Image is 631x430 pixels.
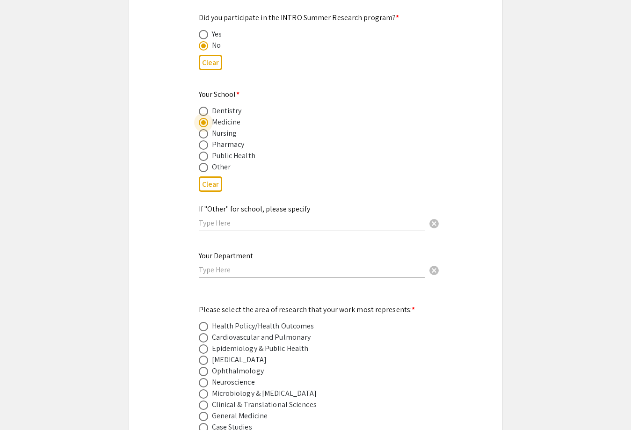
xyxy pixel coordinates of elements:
[199,204,310,214] mat-label: If "Other" for school, please specify
[212,332,311,343] div: Cardiovascular and Pulmonary
[199,55,222,70] button: Clear
[212,29,222,40] div: Yes
[212,40,221,51] div: No
[212,399,317,410] div: Clinical & Translational Sciences
[212,117,241,128] div: Medicine
[425,260,443,279] button: Clear
[428,218,440,229] span: cancel
[425,214,443,233] button: Clear
[199,89,239,99] mat-label: Your School
[199,265,425,275] input: Type Here
[199,13,399,22] mat-label: Did you participate in the INTRO Summer Research program?
[199,176,222,192] button: Clear
[212,365,264,377] div: Ophthalmology
[212,161,231,173] div: Other
[212,321,314,332] div: Health Policy/Health Outcomes
[212,354,267,365] div: [MEDICAL_DATA]
[212,128,237,139] div: Nursing
[7,388,40,423] iframe: Chat
[212,377,255,388] div: Neuroscience
[212,139,245,150] div: Pharmacy
[199,251,253,261] mat-label: Your Department
[212,410,268,422] div: General Medicine
[199,218,425,228] input: Type Here
[212,150,255,161] div: Public Health
[428,265,440,276] span: cancel
[212,343,309,354] div: Epidemiology & Public Health
[199,305,415,314] mat-label: Please select the area of research that your work most represents:
[212,388,317,399] div: Microbiology & [MEDICAL_DATA]
[212,105,242,117] div: Dentistry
